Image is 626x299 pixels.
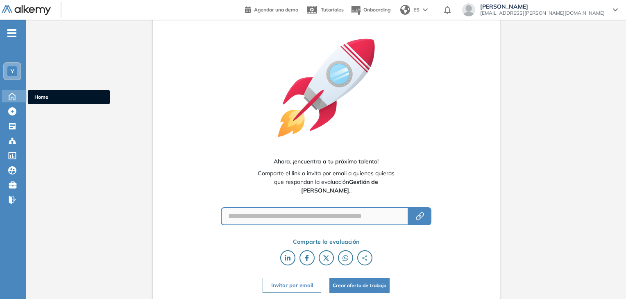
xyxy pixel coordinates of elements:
[413,6,420,14] span: ES
[2,5,51,16] img: Logo
[11,68,14,75] span: Y
[480,10,605,16] span: [EMAIL_ADDRESS][PERSON_NAME][DOMAIN_NAME]
[350,1,390,19] button: Onboarding
[329,278,390,293] button: Crear oferta de trabajo
[363,7,390,13] span: Onboarding
[256,169,396,195] span: Comparte el link o invita por email a quienes quieras que respondan la evaluación .
[263,278,321,293] button: Invitar por email
[245,4,298,14] a: Agendar una demo
[480,3,605,10] span: [PERSON_NAME]
[254,7,298,13] span: Agendar una demo
[400,5,410,15] img: world
[585,260,626,299] iframe: Chat Widget
[274,157,379,166] span: Ahora, ¡encuentra a tu próximo talento!
[321,7,344,13] span: Tutoriales
[293,238,359,246] span: Comparte la evaluación
[423,8,428,11] img: arrow
[585,260,626,299] div: Widget de chat
[7,32,16,34] i: -
[34,93,103,101] span: Home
